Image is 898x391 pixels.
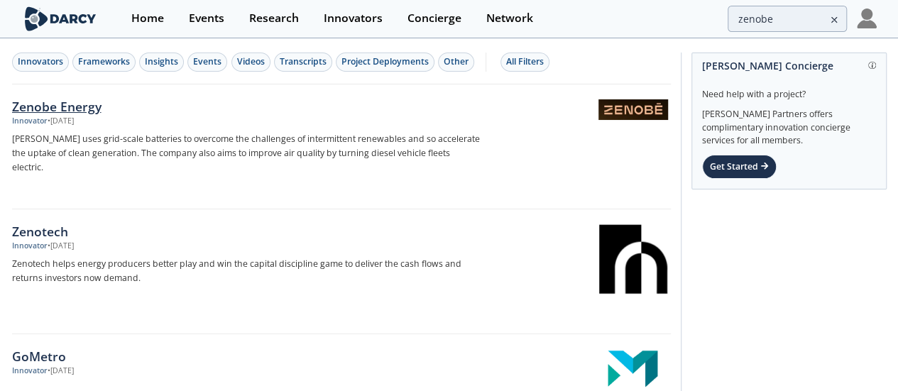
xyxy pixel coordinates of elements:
div: Innovator [12,365,48,377]
div: Innovator [12,116,48,127]
div: Research [249,13,299,24]
button: Insights [139,53,184,72]
div: Videos [237,55,265,68]
div: [PERSON_NAME] Concierge [702,53,876,78]
a: Zenotech Innovator •[DATE] Zenotech helps energy producers better play and win the capital discip... [12,209,671,334]
div: Innovators [324,13,383,24]
div: • [DATE] [48,365,74,377]
div: Other [444,55,469,68]
div: Get Started [702,155,777,179]
div: Concierge [407,13,461,24]
div: Insights [145,55,178,68]
img: information.svg [868,62,876,70]
div: Zenotech [12,222,482,241]
div: Need help with a project? [702,78,876,101]
button: Project Deployments [336,53,434,72]
img: Zenotech [598,224,668,294]
div: Zenobe Energy [12,97,482,116]
div: Frameworks [78,55,130,68]
div: Network [486,13,533,24]
img: Profile [857,9,877,28]
div: Transcripts [280,55,327,68]
div: Events [193,55,221,68]
p: [PERSON_NAME] uses grid-scale batteries to overcome the challenges of intermittent renewables and... [12,132,482,175]
div: GoMetro [12,347,482,365]
button: Transcripts [274,53,332,72]
a: Zenobe Energy Innovator •[DATE] [PERSON_NAME] uses grid-scale batteries to overcome the challenge... [12,84,671,209]
img: Zenobe Energy [598,99,668,119]
div: Events [189,13,224,24]
button: All Filters [500,53,549,72]
div: Innovator [12,241,48,252]
button: Other [438,53,474,72]
p: Zenotech helps energy producers better play and win the capital discipline game to deliver the ca... [12,257,482,285]
div: Home [131,13,164,24]
div: Innovators [18,55,63,68]
div: All Filters [506,55,544,68]
button: Videos [231,53,270,72]
input: Advanced Search [728,6,847,32]
div: • [DATE] [48,241,74,252]
button: Innovators [12,53,69,72]
button: Events [187,53,227,72]
div: • [DATE] [48,116,74,127]
div: Project Deployments [341,55,429,68]
div: [PERSON_NAME] Partners offers complimentary innovation concierge services for all members. [702,101,876,148]
img: logo-wide.svg [22,6,99,31]
button: Frameworks [72,53,136,72]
